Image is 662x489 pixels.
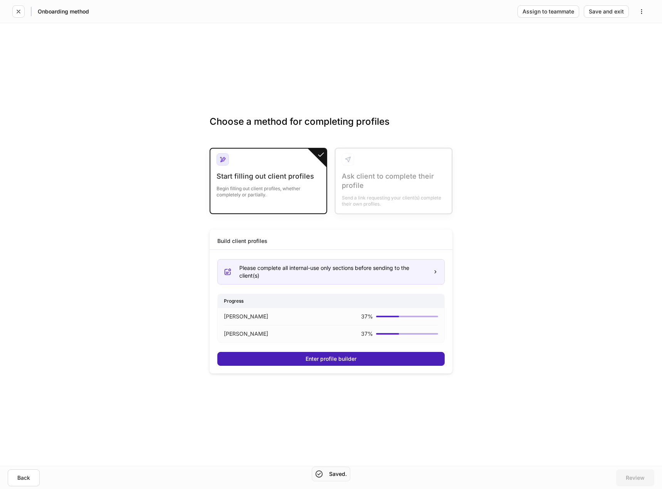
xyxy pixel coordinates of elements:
div: Enter profile builder [306,356,356,362]
button: Enter profile builder [217,352,445,366]
div: Assign to teammate [523,9,574,14]
div: Begin filling out client profiles, whether completely or partially. [217,181,320,198]
div: Start filling out client profiles [217,172,320,181]
p: 37 % [361,313,373,320]
div: Save and exit [589,9,624,14]
h3: Choose a method for completing profiles [210,116,452,140]
button: Back [8,469,40,486]
p: 37 % [361,330,373,338]
p: [PERSON_NAME] [224,313,268,320]
h5: Onboarding method [38,8,89,15]
p: [PERSON_NAME] [224,330,268,338]
div: Back [17,475,30,481]
div: Build client profiles [217,237,267,245]
div: Progress [218,294,444,308]
div: Please complete all internal-use only sections before sending to the client(s) [239,264,427,280]
h5: Saved. [329,470,347,478]
button: Save and exit [584,5,629,18]
button: Assign to teammate [518,5,579,18]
